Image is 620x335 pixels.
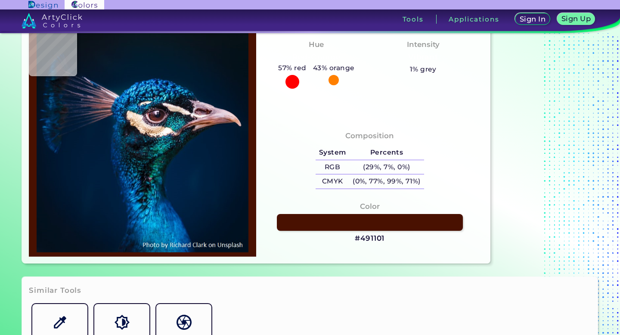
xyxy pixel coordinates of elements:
img: ArtyClick Design logo [28,1,57,9]
img: icon_color_name_finder.svg [53,315,68,330]
h5: Percents [349,146,424,160]
h5: 1% grey [410,64,437,75]
a: Sign In [517,14,549,25]
h5: RGB [316,160,349,174]
h5: Sign In [521,16,545,22]
h3: Applications [449,16,499,22]
h5: System [316,146,349,160]
a: Sign Up [559,14,593,25]
img: img_pavlin.jpg [33,32,252,252]
h5: 57% red [275,62,310,74]
h4: Hue [309,38,324,51]
h5: Sign Up [563,16,589,22]
h4: Intensity [407,38,440,51]
h5: CMYK [316,174,349,189]
h5: 43% orange [310,62,358,74]
h4: Color [360,200,380,213]
h3: Vibrant [404,52,442,62]
h5: (29%, 7%, 0%) [349,160,424,174]
img: icon_color_shades.svg [115,315,130,330]
h3: #491101 [355,233,384,244]
img: icon_color_names_dictionary.svg [177,315,192,330]
h4: Composition [345,130,394,142]
h3: Similar Tools [29,285,81,296]
img: logo_artyclick_colors_white.svg [22,13,82,28]
h5: (0%, 77%, 99%, 71%) [349,174,424,189]
h3: Tools [403,16,424,22]
h3: Red-Orange [288,52,344,62]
